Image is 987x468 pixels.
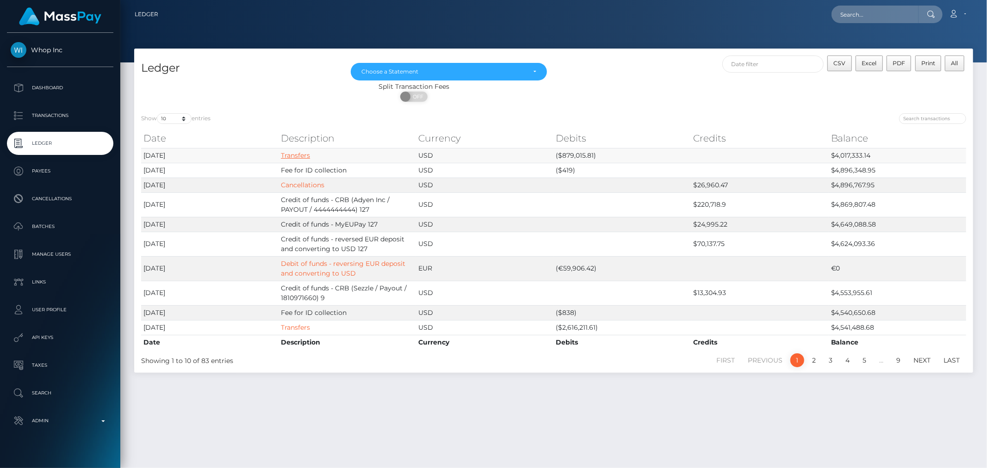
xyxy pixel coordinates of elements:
a: Debit of funds - reversing EUR deposit and converting to USD [281,259,405,277]
th: Description [279,335,416,350]
input: Date filter [722,55,824,73]
div: Split Transaction Fees [134,82,694,92]
th: Currency [416,335,553,350]
a: Taxes [7,354,113,377]
select: Showentries [157,113,192,124]
td: USD [416,163,553,178]
td: USD [416,148,553,163]
a: Cancellations [7,187,113,210]
td: ($879,015.81) [553,148,691,163]
td: [DATE] [141,148,279,163]
td: Credit of funds - MyEUPay 127 [279,217,416,232]
td: €0 [829,256,966,281]
td: USD [416,178,553,192]
p: Search [11,386,110,400]
td: Credit of funds - reversed EUR deposit and converting to USD 127 [279,232,416,256]
td: [DATE] [141,305,279,320]
span: Whop Inc [7,46,113,54]
p: Links [11,275,110,289]
a: Payees [7,160,113,183]
a: Manage Users [7,243,113,266]
td: Fee for ID collection [279,163,416,178]
td: [DATE] [141,178,279,192]
td: $4,553,955.61 [829,281,966,305]
p: Payees [11,164,110,178]
p: Ledger [11,136,110,150]
td: [DATE] [141,232,279,256]
td: Credit of funds - CRB (Adyen Inc / PAYOUT / 4444444444) 127 [279,192,416,217]
span: PDF [893,60,905,67]
td: $4,624,093.36 [829,232,966,256]
button: Print [915,55,942,71]
a: Batches [7,215,113,238]
td: USD [416,320,553,335]
a: Cancellations [281,181,324,189]
a: 4 [840,353,855,367]
img: MassPay Logo [19,7,101,25]
th: Debits [553,335,691,350]
td: $24,995.22 [691,217,829,232]
p: Manage Users [11,247,110,261]
div: Choose a Statement [361,68,525,75]
a: Dashboard [7,76,113,99]
td: [DATE] [141,256,279,281]
a: 3 [824,353,838,367]
th: Date [141,335,279,350]
td: EUR [416,256,553,281]
label: Show entries [141,113,211,124]
a: 2 [807,353,821,367]
a: Transfers [281,323,310,332]
a: Last [938,353,965,367]
button: Choose a Statement [351,63,546,80]
a: Ledger [7,132,113,155]
th: Date [141,129,279,148]
td: $4,869,807.48 [829,192,966,217]
span: Print [921,60,935,67]
td: $70,137.75 [691,232,829,256]
p: API Keys [11,331,110,345]
th: Balance [829,335,966,350]
td: $4,896,348.95 [829,163,966,178]
p: Admin [11,414,110,428]
input: Search transactions [899,113,966,124]
td: [DATE] [141,163,279,178]
a: Links [7,271,113,294]
td: Fee for ID collection [279,305,416,320]
a: Next [908,353,936,367]
span: Excel [862,60,876,67]
td: USD [416,305,553,320]
button: CSV [827,55,852,71]
a: Ledger [135,5,158,24]
a: User Profile [7,298,113,321]
td: [DATE] [141,192,279,217]
th: Credits [691,129,829,148]
th: Description [279,129,416,148]
td: $4,649,088.58 [829,217,966,232]
td: [DATE] [141,217,279,232]
a: 5 [857,353,871,367]
img: Whop Inc [11,42,26,58]
button: Excel [856,55,883,71]
td: [DATE] [141,281,279,305]
p: Taxes [11,358,110,372]
a: API Keys [7,326,113,349]
td: Credit of funds - CRB (Sezzle / Payout / 1810971660) 9 [279,281,416,305]
p: Transactions [11,109,110,123]
td: $4,017,333.14 [829,148,966,163]
td: (€59,906.42) [553,256,691,281]
button: PDF [887,55,912,71]
h4: Ledger [141,60,337,76]
td: USD [416,281,553,305]
td: USD [416,217,553,232]
p: Batches [11,220,110,234]
td: $13,304.93 [691,281,829,305]
p: User Profile [11,303,110,317]
span: OFF [405,92,428,102]
td: ($419) [553,163,691,178]
td: ($2,616,211.61) [553,320,691,335]
a: 9 [891,353,906,367]
td: ($838) [553,305,691,320]
td: [DATE] [141,320,279,335]
span: All [951,60,958,67]
button: All [945,55,964,71]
